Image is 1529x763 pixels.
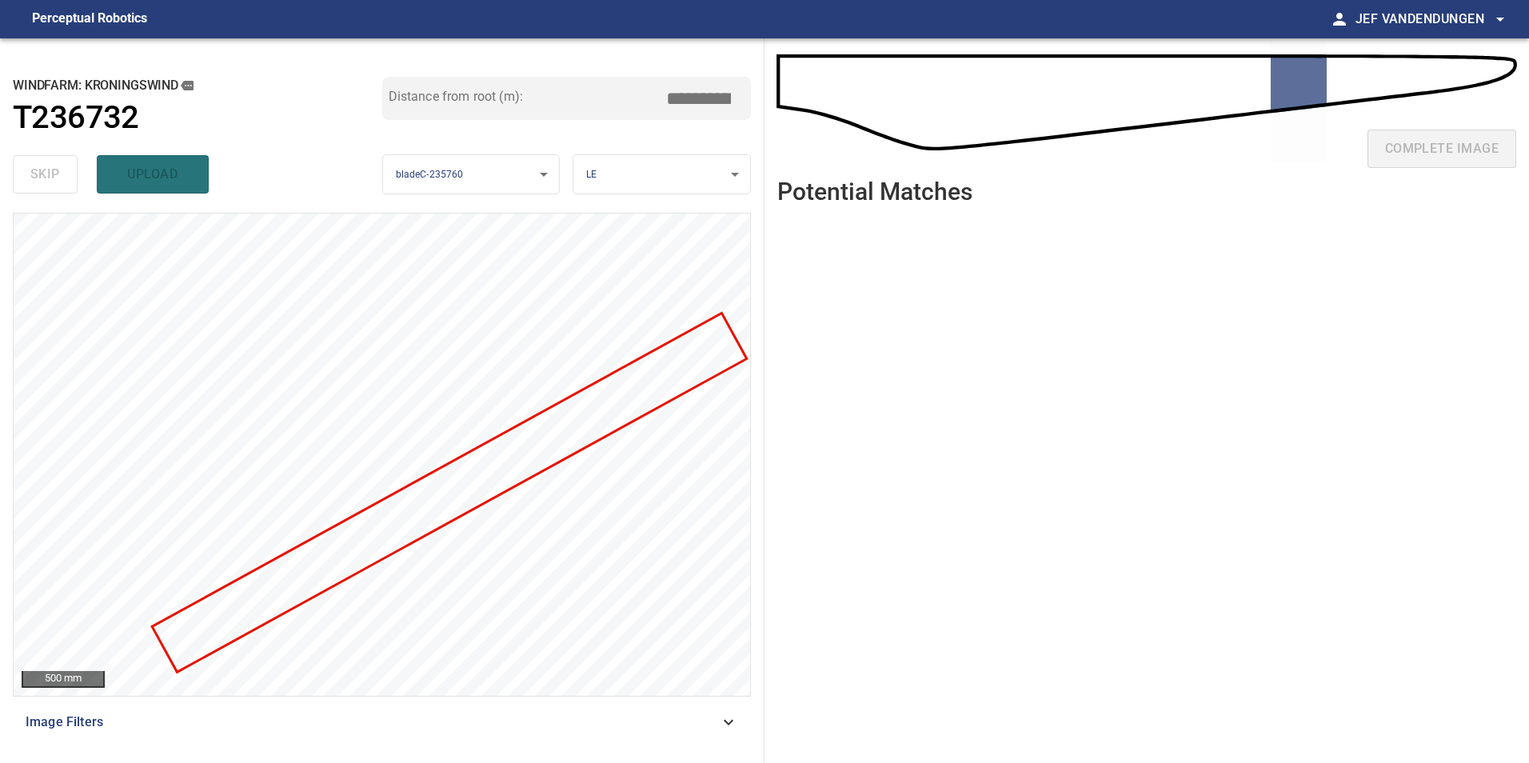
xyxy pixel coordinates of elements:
[573,154,750,195] div: LE
[777,178,972,205] h2: Potential Matches
[389,90,523,103] label: Distance from root (m):
[1355,8,1510,30] span: Jef Vandendungen
[13,703,751,741] div: Image Filters
[586,169,597,180] span: LE
[396,169,464,180] span: bladeC-235760
[178,77,196,94] button: copy message details
[32,6,147,32] figcaption: Perceptual Robotics
[1330,10,1349,29] span: person
[1491,10,1510,29] span: arrow_drop_down
[13,99,382,137] a: T236732
[1349,3,1510,35] button: Jef Vandendungen
[383,154,560,195] div: bladeC-235760
[13,77,382,94] h2: windfarm: Kroningswind
[26,713,719,732] span: Image Filters
[13,99,139,137] h1: T236732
